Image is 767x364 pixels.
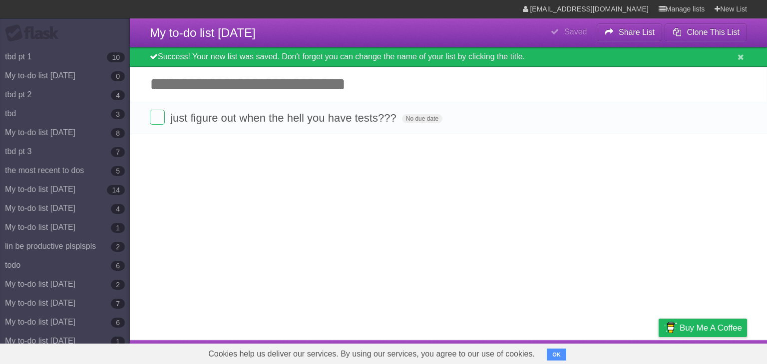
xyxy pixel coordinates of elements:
[5,24,65,42] div: Flask
[111,280,125,290] b: 2
[111,166,125,176] b: 5
[111,242,125,252] b: 2
[111,147,125,157] b: 7
[564,27,587,36] b: Saved
[612,343,634,362] a: Terms
[547,349,566,361] button: OK
[150,110,165,125] label: Done
[687,28,740,36] b: Clone This List
[111,337,125,347] b: 1
[107,185,125,195] b: 14
[597,23,663,41] button: Share List
[402,114,442,123] span: No due date
[619,28,655,36] b: Share List
[664,319,677,336] img: Buy me a coffee
[559,343,599,362] a: Developers
[680,319,742,337] span: Buy me a coffee
[107,52,125,62] b: 10
[111,90,125,100] b: 4
[111,318,125,328] b: 6
[111,299,125,309] b: 7
[111,204,125,214] b: 4
[665,23,747,41] button: Clone This List
[111,223,125,233] b: 1
[646,343,672,362] a: Privacy
[684,343,747,362] a: Suggest a feature
[111,261,125,271] b: 6
[130,47,767,67] div: Success! Your new list was saved. Don't forget you can change the name of your list by clicking t...
[170,112,399,124] span: just figure out when the hell you have tests???
[526,343,547,362] a: About
[198,344,545,364] span: Cookies help us deliver our services. By using our services, you agree to our use of cookies.
[111,71,125,81] b: 0
[150,26,256,39] span: My to-do list [DATE]
[111,109,125,119] b: 3
[659,319,747,337] a: Buy me a coffee
[111,128,125,138] b: 8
